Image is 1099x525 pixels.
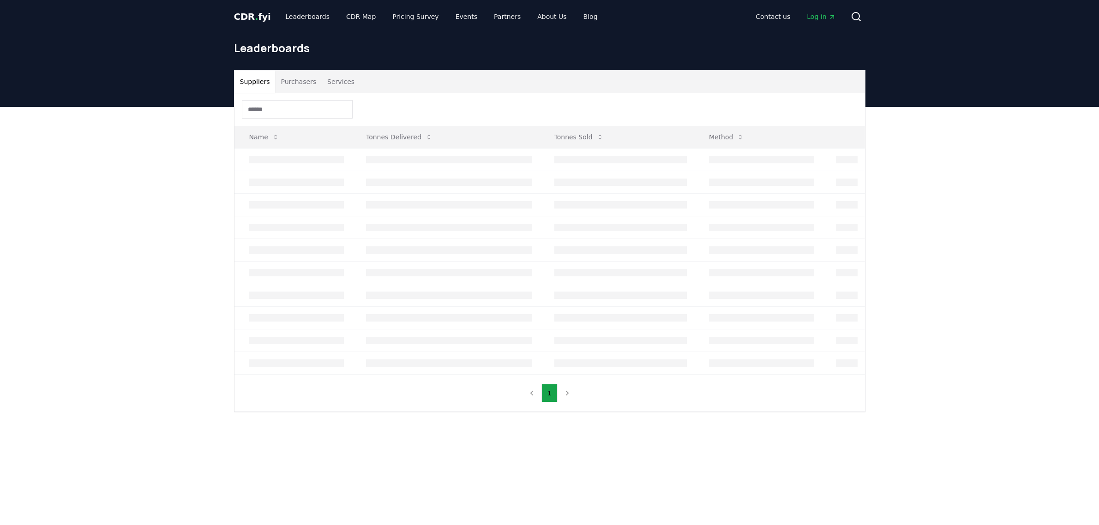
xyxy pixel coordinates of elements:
[234,41,865,55] h1: Leaderboards
[278,8,337,25] a: Leaderboards
[242,128,287,146] button: Name
[702,128,752,146] button: Method
[448,8,485,25] a: Events
[547,128,611,146] button: Tonnes Sold
[541,384,558,402] button: 1
[576,8,605,25] a: Blog
[339,8,383,25] a: CDR Map
[807,12,835,21] span: Log in
[275,71,322,93] button: Purchasers
[530,8,574,25] a: About Us
[359,128,440,146] button: Tonnes Delivered
[234,11,271,22] span: CDR fyi
[385,8,446,25] a: Pricing Survey
[748,8,843,25] nav: Main
[748,8,798,25] a: Contact us
[255,11,258,22] span: .
[234,71,276,93] button: Suppliers
[486,8,528,25] a: Partners
[799,8,843,25] a: Log in
[234,10,271,23] a: CDR.fyi
[278,8,605,25] nav: Main
[322,71,360,93] button: Services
